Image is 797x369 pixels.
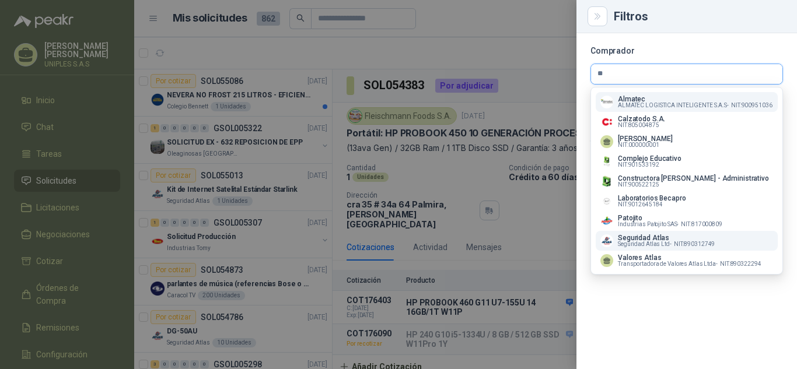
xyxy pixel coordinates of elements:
button: Company LogoConstructora [PERSON_NAME] - AdministrativoNIT:900522125 [596,171,778,191]
button: Company LogoSeguridad AtlasSeguridad Atlas Ltd-NIT:890312749 [596,231,778,251]
img: Company Logo [600,234,613,247]
img: Company Logo [600,115,613,128]
p: Calzatodo S.A. [618,115,665,122]
p: Laboratorios Becapro [618,195,686,202]
p: Complejo Educativo [618,155,681,162]
button: Company LogoAlmatecALMATEC LOGISTICA INTELIGENTE S.A.S-NIT:900951036 [596,92,778,112]
img: Company Logo [600,155,613,168]
span: Transportadora de Valores Atlas Ltda - [618,261,718,267]
button: Company LogoCalzatodo S.A.NIT:805004875 [596,112,778,132]
p: Almatec [618,96,772,103]
button: Valores AtlasTransportadora de Valores Atlas Ltda-NIT:890322294 [596,251,778,270]
img: Company Logo [600,195,613,208]
span: NIT : 000000001 [618,142,659,148]
span: NIT : 890312749 [674,241,715,247]
img: Company Logo [600,175,613,188]
span: Industrias Patojito SAS - [618,222,679,227]
img: Company Logo [600,96,613,108]
p: [PERSON_NAME] [618,135,672,142]
p: Comprador [590,47,783,54]
button: Company LogoLaboratorios BecaproNIT:9012645184 [596,191,778,211]
span: NIT : 901533192 [618,162,659,168]
button: Close [590,9,604,23]
span: NIT : 890322294 [720,261,761,267]
p: Valores Atlas [618,254,761,261]
span: NIT : 817000809 [681,222,722,227]
div: Filtros [614,10,783,22]
span: NIT : 900951036 [731,103,772,108]
p: Patojito [618,215,722,222]
button: Company LogoPatojitoIndustrias Patojito SAS-NIT:817000809 [596,211,778,231]
img: Company Logo [600,215,613,227]
span: ALMATEC LOGISTICA INTELIGENTE S.A.S - [618,103,729,108]
p: Constructora [PERSON_NAME] - Administrativo [618,175,769,182]
button: Company LogoComplejo EducativoNIT:901533192 [596,152,778,171]
span: Seguridad Atlas Ltd - [618,241,672,247]
p: Seguridad Atlas [618,234,715,241]
button: [PERSON_NAME]NIT:000000001 [596,132,778,152]
span: NIT : 9012645184 [618,202,662,208]
span: NIT : 900522125 [618,182,659,188]
span: NIT : 805004875 [618,122,659,128]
